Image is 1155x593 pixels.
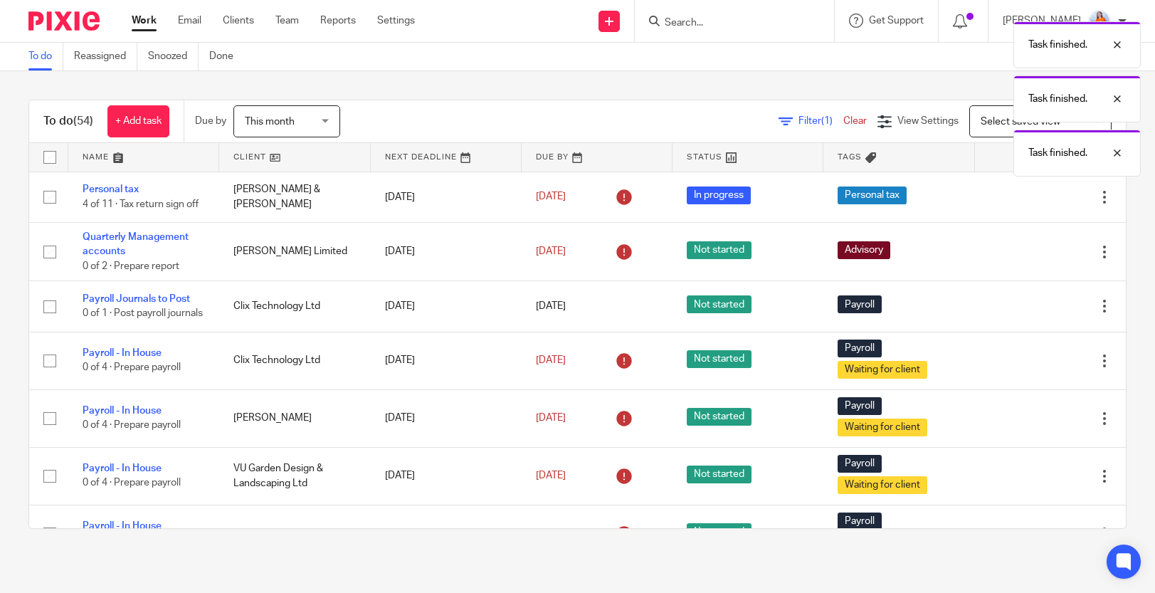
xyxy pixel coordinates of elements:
[83,199,199,209] span: 4 of 11 · Tax return sign off
[377,14,415,28] a: Settings
[838,361,927,379] span: Waiting for client
[536,413,566,423] span: [DATE]
[83,363,181,373] span: 0 of 4 · Prepare payroll
[371,389,522,447] td: [DATE]
[838,340,882,357] span: Payroll
[178,14,201,28] a: Email
[83,521,162,531] a: Payroll - In House
[209,43,244,70] a: Done
[536,471,566,481] span: [DATE]
[195,114,226,128] p: Due by
[1028,92,1087,106] p: Task finished.
[371,447,522,505] td: [DATE]
[838,241,890,259] span: Advisory
[687,350,751,368] span: Not started
[687,408,751,426] span: Not started
[687,523,751,541] span: Not started
[83,294,190,304] a: Payroll Journals to Post
[219,172,370,222] td: [PERSON_NAME] & [PERSON_NAME]
[83,348,162,358] a: Payroll - In House
[838,476,927,494] span: Waiting for client
[83,308,203,318] span: 0 of 1 · Post payroll journals
[219,505,370,562] td: Calathea Accounting Ltd
[83,463,162,473] a: Payroll - In House
[536,301,566,311] span: [DATE]
[219,389,370,447] td: [PERSON_NAME]
[245,117,295,127] span: This month
[371,222,522,280] td: [DATE]
[83,232,189,256] a: Quarterly Management accounts
[687,241,751,259] span: Not started
[1028,38,1087,52] p: Task finished.
[223,14,254,28] a: Clients
[83,406,162,416] a: Payroll - In House
[219,281,370,332] td: Clix Technology Ltd
[838,455,882,473] span: Payroll
[838,419,927,436] span: Waiting for client
[536,528,566,538] span: [DATE]
[74,43,137,70] a: Reassigned
[371,281,522,332] td: [DATE]
[320,14,356,28] a: Reports
[83,478,181,488] span: 0 of 4 · Prepare payroll
[536,355,566,365] span: [DATE]
[73,115,93,127] span: (54)
[219,332,370,389] td: Clix Technology Ltd
[83,421,181,431] span: 0 of 4 · Prepare payroll
[838,187,907,204] span: Personal tax
[28,43,63,70] a: To do
[132,14,157,28] a: Work
[219,447,370,505] td: VU Garden Design & Landscaping Ltd
[687,295,751,313] span: Not started
[838,513,882,530] span: Payroll
[838,295,882,313] span: Payroll
[219,222,370,280] td: [PERSON_NAME] Limited
[838,397,882,415] span: Payroll
[536,246,566,256] span: [DATE]
[1028,146,1087,160] p: Task finished.
[536,192,566,202] span: [DATE]
[371,505,522,562] td: [DATE]
[43,114,93,129] h1: To do
[687,187,751,204] span: In progress
[371,172,522,222] td: [DATE]
[371,332,522,389] td: [DATE]
[687,466,751,483] span: Not started
[1088,10,1111,33] img: DSC08036.jpg
[83,184,139,194] a: Personal tax
[83,261,179,271] span: 0 of 2 · Prepare report
[107,105,169,137] a: + Add task
[148,43,199,70] a: Snoozed
[275,14,299,28] a: Team
[28,11,100,31] img: Pixie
